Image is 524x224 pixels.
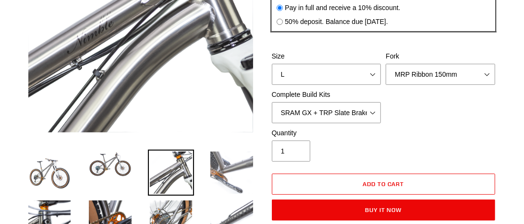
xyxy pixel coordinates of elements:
[272,51,381,61] label: Size
[272,90,381,100] label: Complete Build Kits
[272,174,496,195] button: Add to cart
[208,150,255,196] img: Load image into Gallery viewer, TI NIMBLE 9
[272,200,496,221] button: Buy it now
[148,150,194,196] img: Load image into Gallery viewer, TI NIMBLE 9
[285,17,388,27] label: 50% deposit. Balance due [DATE].
[26,150,73,196] img: Load image into Gallery viewer, TI NIMBLE 9
[272,128,381,138] label: Quantity
[363,180,404,188] span: Add to cart
[386,51,495,61] label: Fork
[87,150,133,179] img: Load image into Gallery viewer, TI NIMBLE 9
[285,3,400,13] label: Pay in full and receive a 10% discount.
